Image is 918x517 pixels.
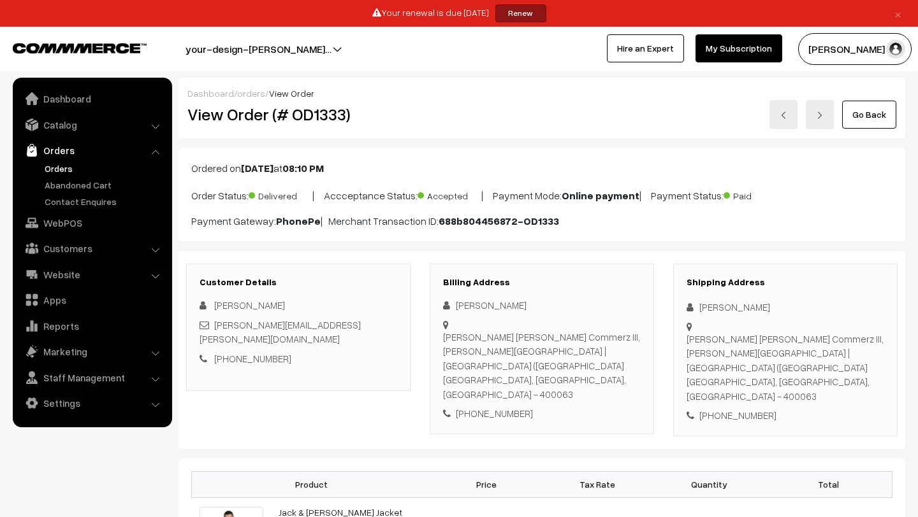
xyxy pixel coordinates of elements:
[16,139,168,162] a: Orders
[41,195,168,208] a: Contact Enquires
[439,215,559,227] b: 688b804456872-OD1333
[13,39,124,55] a: COMMMERCE
[443,277,641,288] h3: Billing Address
[200,319,361,345] a: [PERSON_NAME][EMAIL_ADDRESS][PERSON_NAME][DOMAIN_NAME]
[276,215,321,227] b: PhonePe
[214,353,291,364] a: [PHONE_NUMBER]
[16,315,168,337] a: Reports
[443,298,641,313] div: [PERSON_NAME]
[16,87,168,110] a: Dashboard
[886,39,905,59] img: user
[214,299,285,311] span: [PERSON_NAME]
[192,471,431,497] th: Product
[607,34,684,62] a: Hire an Expert
[141,33,376,65] button: your-design-[PERSON_NAME]…
[16,392,168,414] a: Settings
[16,366,168,389] a: Staff Management
[562,189,639,202] b: Online payment
[495,4,546,22] a: Renew
[237,88,265,99] a: orders
[41,162,168,175] a: Orders
[16,237,168,260] a: Customers
[16,288,168,311] a: Apps
[418,186,481,202] span: Accepted
[13,43,147,53] img: COMMMERCE
[249,186,312,202] span: Delivered
[41,178,168,192] a: Abandoned Cart
[200,277,397,288] h3: Customer Details
[269,88,314,99] span: View Order
[191,186,892,203] p: Order Status: | Accceptance Status: | Payment Mode: | Payment Status:
[687,277,884,288] h3: Shipping Address
[842,101,896,129] a: Go Back
[542,471,653,497] th: Tax Rate
[191,160,892,176] p: Ordered on at
[687,332,884,404] div: [PERSON_NAME] [PERSON_NAME] Commerz III, [PERSON_NAME][GEOGRAPHIC_DATA] | [GEOGRAPHIC_DATA] ([GEO...
[191,213,892,229] p: Payment Gateway: | Merchant Transaction ID:
[889,6,907,21] a: ×
[443,406,641,421] div: [PHONE_NUMBER]
[687,300,884,315] div: [PERSON_NAME]
[780,111,787,119] img: left-arrow.png
[696,34,782,62] a: My Subscription
[724,186,787,202] span: Paid
[241,162,273,174] b: [DATE]
[16,263,168,286] a: Website
[187,88,234,99] a: Dashboard
[4,4,914,22] div: Your renewal is due [DATE]
[653,471,765,497] th: Quantity
[16,113,168,136] a: Catalog
[282,162,324,174] b: 08:10 PM
[16,340,168,363] a: Marketing
[430,471,542,497] th: Price
[16,211,168,234] a: WebPOS
[687,408,884,423] div: [PHONE_NUMBER]
[798,33,912,65] button: [PERSON_NAME] N.P
[765,471,892,497] th: Total
[443,330,641,402] div: [PERSON_NAME] [PERSON_NAME] Commerz III, [PERSON_NAME][GEOGRAPHIC_DATA] | [GEOGRAPHIC_DATA] ([GEO...
[187,87,896,100] div: / /
[816,111,824,119] img: right-arrow.png
[187,104,411,124] h2: View Order (# OD1333)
